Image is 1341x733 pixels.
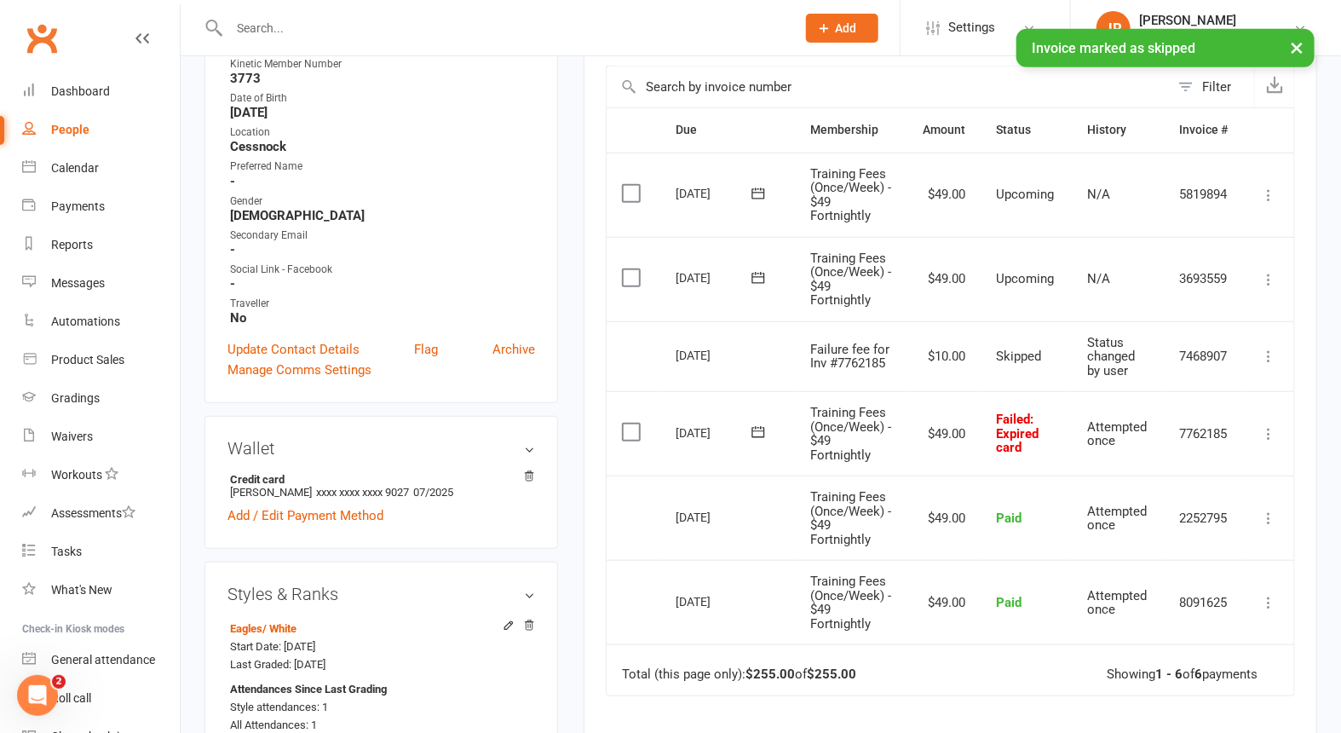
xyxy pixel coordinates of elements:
[807,667,856,682] strong: $255.00
[676,419,754,446] div: [DATE]
[745,667,795,682] strong: $255.00
[996,412,1039,455] span: : Expired card
[622,667,856,682] div: Total (this page only): of
[1087,504,1147,534] span: Attempted once
[810,166,891,224] span: Training Fees (Once/Week) - $49 Fortnightly
[51,161,99,175] div: Calendar
[230,159,535,175] div: Preferred Name
[22,72,180,111] a: Dashboard
[1072,108,1164,152] th: History
[22,494,180,533] a: Assessments
[230,174,535,189] strong: -
[795,108,907,152] th: Membership
[907,560,981,644] td: $49.00
[51,238,93,251] div: Reports
[51,468,102,482] div: Workouts
[810,574,891,632] span: Training Fees (Once/Week) - $49 Fortnightly
[413,486,453,499] span: 07/2025
[981,108,1072,152] th: Status
[836,21,857,35] span: Add
[1170,66,1254,107] button: Filter
[676,504,754,530] div: [DATE]
[1016,29,1315,67] div: Invoice marked as skipped
[227,470,535,501] li: [PERSON_NAME]
[907,108,981,152] th: Amount
[810,342,889,372] span: Failure fee for Inv #7762185
[948,9,995,47] span: Settings
[996,595,1022,610] span: Paid
[227,585,535,603] h3: Styles & Ranks
[810,251,891,309] span: Training Fees (Once/Week) - $49 Fortnightly
[1087,419,1147,449] span: Attempted once
[230,90,535,107] div: Date of Birth
[1194,667,1202,682] strong: 6
[230,242,535,257] strong: -
[1087,588,1147,618] span: Attempted once
[1164,391,1243,476] td: 7762185
[1155,667,1183,682] strong: 1 - 6
[676,180,754,206] div: [DATE]
[51,653,155,667] div: General attendance
[22,418,180,456] a: Waivers
[1164,321,1243,392] td: 7468907
[52,675,66,689] span: 2
[22,188,180,226] a: Payments
[224,16,784,40] input: Search...
[907,237,981,321] td: $49.00
[230,719,317,731] span: All Attendances: 1
[676,342,754,368] div: [DATE]
[1107,667,1258,682] div: Showing of payments
[230,139,535,154] strong: Cessnock
[227,439,535,458] h3: Wallet
[230,640,315,653] span: Start Date: [DATE]
[230,681,387,699] strong: Attendances Since Last Grading
[51,315,120,328] div: Automations
[230,105,535,120] strong: [DATE]
[51,583,112,597] div: What's New
[51,506,135,520] div: Assessments
[660,108,795,152] th: Due
[1164,237,1243,321] td: 3693559
[22,641,180,679] a: General attendance kiosk mode
[51,123,89,136] div: People
[22,303,180,341] a: Automations
[492,339,535,360] a: Archive
[230,208,535,223] strong: [DEMOGRAPHIC_DATA]
[227,505,383,526] a: Add / Edit Payment Method
[51,430,93,443] div: Waivers
[907,153,981,237] td: $49.00
[1164,153,1243,237] td: 5819894
[262,622,296,635] span: / White
[227,360,371,380] a: Manage Comms Settings
[1281,29,1312,66] button: ×
[22,533,180,571] a: Tasks
[22,111,180,149] a: People
[1139,13,1293,28] div: [PERSON_NAME]
[22,341,180,379] a: Product Sales
[22,264,180,303] a: Messages
[230,622,296,635] a: Eagles
[230,262,535,278] div: Social Link - Facebook
[230,228,535,244] div: Secondary Email
[22,679,180,718] a: Roll call
[1164,476,1243,560] td: 2252795
[1164,560,1243,644] td: 8091625
[907,321,981,392] td: $10.00
[22,571,180,609] a: What's New
[1087,187,1110,202] span: N/A
[810,405,891,463] span: Training Fees (Once/Week) - $49 Fortnightly
[230,71,535,86] strong: 3773
[51,199,105,213] div: Payments
[607,66,1170,107] input: Search by invoice number
[1087,271,1110,286] span: N/A
[676,264,754,291] div: [DATE]
[230,473,527,486] strong: Credit card
[51,391,100,405] div: Gradings
[996,187,1054,202] span: Upcoming
[1087,335,1135,378] span: Status changed by user
[996,511,1022,526] span: Paid
[1202,77,1231,97] div: Filter
[907,391,981,476] td: $49.00
[230,276,535,291] strong: -
[20,17,63,60] a: Clubworx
